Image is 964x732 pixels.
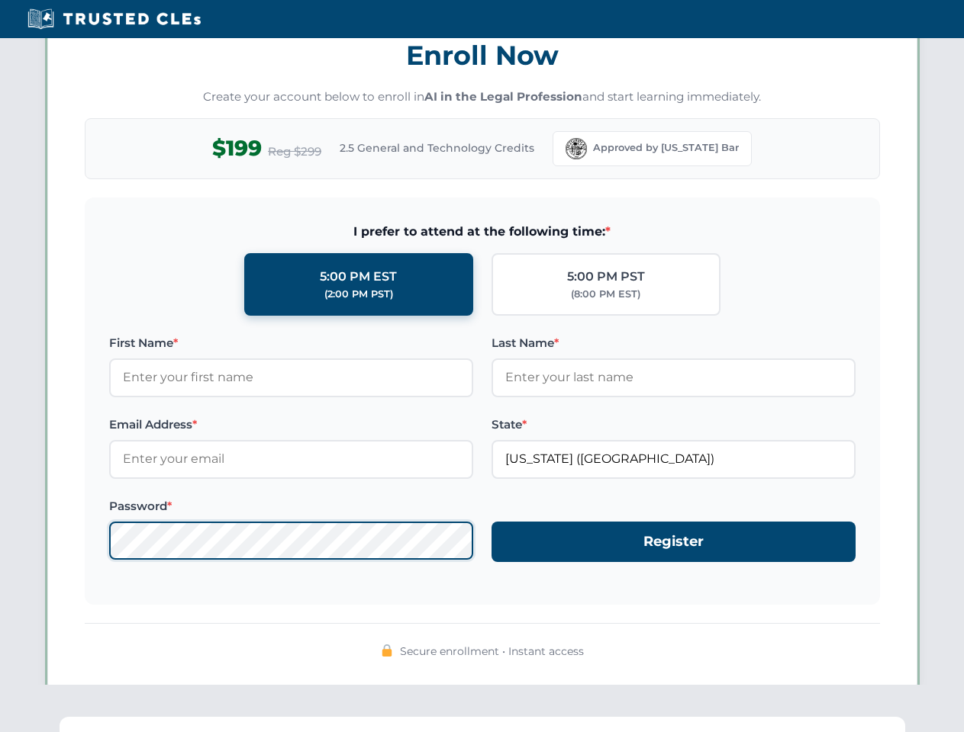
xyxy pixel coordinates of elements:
[320,267,397,287] div: 5:00 PM EST
[492,358,856,396] input: Enter your last name
[109,222,856,242] span: I prefer to attend at the following time:
[109,497,473,515] label: Password
[492,440,856,478] input: Florida (FL)
[268,143,321,161] span: Reg $299
[85,31,880,79] h3: Enroll Now
[212,131,262,165] span: $199
[492,334,856,352] label: Last Name
[23,8,205,30] img: Trusted CLEs
[109,416,473,434] label: Email Address
[566,138,587,159] img: Florida Bar
[571,287,640,302] div: (8:00 PM EST)
[424,89,582,104] strong: AI in the Legal Profession
[109,358,473,396] input: Enter your first name
[567,267,645,287] div: 5:00 PM PST
[85,88,880,106] p: Create your account below to enroll in and start learning immediately.
[492,416,856,434] label: State
[109,440,473,478] input: Enter your email
[109,334,473,352] label: First Name
[593,140,739,156] span: Approved by [US_STATE] Bar
[324,287,393,302] div: (2:00 PM PST)
[381,644,393,657] img: 🔒
[340,140,534,156] span: 2.5 General and Technology Credits
[492,522,856,562] button: Register
[400,643,584,660] span: Secure enrollment • Instant access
